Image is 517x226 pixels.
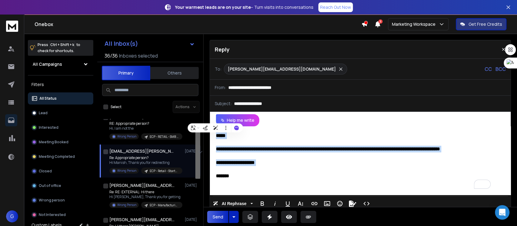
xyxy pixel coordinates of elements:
[6,21,18,32] img: logo
[185,149,198,154] p: [DATE]
[28,209,93,221] button: Not Interested
[28,165,93,177] button: Closed
[28,80,93,89] h3: Filters
[150,169,179,173] p: ECP - Retail - Startup | [PERSON_NAME]
[216,114,259,126] button: Help me write
[485,65,492,73] p: CC
[175,4,313,10] p: – Turn visits into conversations
[104,52,118,59] span: 36 / 36
[215,85,226,91] p: From:
[321,198,333,210] button: Insert Image (Ctrl+P)
[220,201,248,206] span: AI Rephrase
[39,125,58,130] p: Interested
[28,151,93,163] button: Meeting Completed
[39,96,57,101] p: All Status
[104,41,138,47] h1: All Inbox(s)
[150,203,179,208] p: ECP - Manufacturing - Enterprise | [PERSON_NAME]
[109,121,182,126] p: RE: Appropriate person?
[334,198,346,210] button: Emoticons
[28,92,93,105] button: All Status
[109,148,176,154] h1: [EMAIL_ADDRESS][PERSON_NAME][DOMAIN_NAME]
[212,198,254,210] button: AI Rephrase
[109,126,182,131] p: Hi, I am not the
[38,42,80,54] p: Press to check for shortcuts.
[228,66,336,72] p: [PERSON_NAME][EMAIL_ADDRESS][DOMAIN_NAME]
[109,194,182,199] p: Hi [PERSON_NAME], Thank you for getting
[215,45,230,54] p: Reply
[109,182,176,188] h1: [PERSON_NAME][EMAIL_ADDRESS][PERSON_NAME][DOMAIN_NAME]
[309,198,320,210] button: Insert Link (Ctrl+K)
[33,61,62,67] h1: All Campaigns
[117,134,136,139] p: Wrong Person
[469,21,502,27] p: Get Free Credits
[215,66,221,72] p: To:
[6,210,18,222] button: G
[185,183,198,188] p: [DATE]
[175,4,251,10] strong: Your warmest leads are on your site
[109,190,182,194] p: Re: RE: EXTERNAL: Hi there
[49,41,75,48] span: Ctrl + Shift + k
[111,105,121,109] label: Select
[39,140,68,145] p: Meeting Booked
[456,18,506,30] button: Get Free Credits
[28,180,93,192] button: Out of office
[28,107,93,119] button: Lead
[378,19,383,24] span: 3
[102,66,150,80] button: Primary
[207,211,228,223] button: Send
[39,169,52,174] p: Closed
[28,121,93,134] button: Interested
[100,38,200,50] button: All Inbox(s)
[361,198,372,210] button: Code View
[495,205,509,220] div: Open Intercom Messenger
[39,212,66,217] p: Not Interested
[109,160,182,165] p: Hi Manish, Thank you for redirecting
[39,183,61,188] p: Out of office
[495,65,506,73] p: BCC
[28,58,93,70] button: All Campaigns
[35,21,361,28] h1: Onebox
[39,154,75,159] p: Meeting Completed
[185,217,198,222] p: [DATE]
[347,198,358,210] button: Signature
[39,198,65,203] p: Wrong person
[28,136,93,148] button: Meeting Booked
[39,111,48,115] p: Lead
[117,168,136,173] p: Wrong Person
[150,135,179,139] p: ECP - RETAIL - SMB | [PERSON_NAME]
[210,126,503,195] div: To enrich screen reader interactions, please activate Accessibility in Grammarly extension settings
[215,101,232,107] p: Subject:
[109,217,176,223] h1: [PERSON_NAME][EMAIL_ADDRESS][PERSON_NAME][DOMAIN_NAME]
[392,21,438,27] p: Marketing Workspace
[109,155,182,160] p: Re: Appropriate person?
[28,194,93,206] button: Wrong person
[117,203,136,207] p: Wrong Person
[318,2,353,12] a: Reach Out Now
[119,52,158,59] h3: Inboxes selected
[320,4,351,10] p: Reach Out Now
[150,66,199,80] button: Others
